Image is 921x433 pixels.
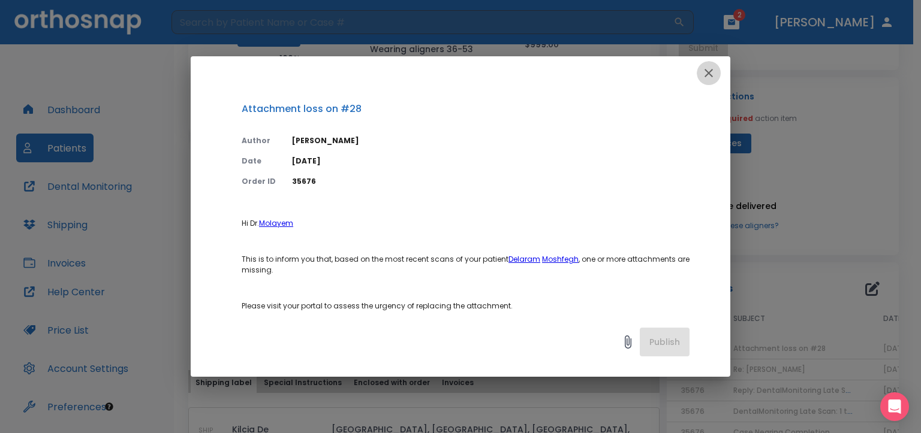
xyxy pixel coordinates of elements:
[292,135,690,146] p: [PERSON_NAME]
[242,254,690,275] p: This is to inform you that, based on the most recent scans of your patient , one or more attachme...
[292,176,690,187] p: 35676
[242,176,278,187] p: Order ID
[508,254,540,264] a: Delaram
[542,254,579,264] a: Moshfegh
[292,156,690,166] p: [DATE]
[259,218,293,228] a: Molayem
[242,218,690,229] p: Hi Dr.
[242,102,690,116] p: Attachment loss on #28
[242,135,278,146] p: Author
[880,392,909,421] div: Open Intercom Messenger
[242,301,690,311] p: Please visit your portal to assess the urgency of replacing the attachment.
[242,156,278,166] p: Date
